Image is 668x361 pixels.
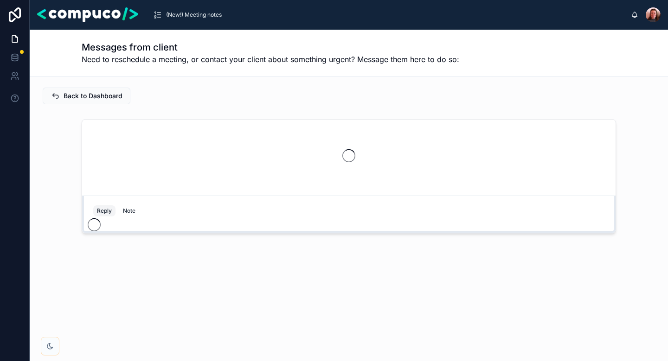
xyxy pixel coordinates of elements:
a: (New!) Meeting notes [150,6,228,23]
button: Reply [93,205,116,216]
span: Need to reschedule a meeting, or contact your client about something urgent? Message them here to... [82,54,459,65]
div: scrollable content [146,5,631,25]
span: (New!) Meeting notes [166,11,222,19]
span: Back to Dashboard [64,91,122,101]
button: Back to Dashboard [43,88,130,104]
h1: Messages from client [82,41,459,54]
button: Note [119,205,139,216]
img: App logo [37,7,138,22]
div: Note [123,207,135,215]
